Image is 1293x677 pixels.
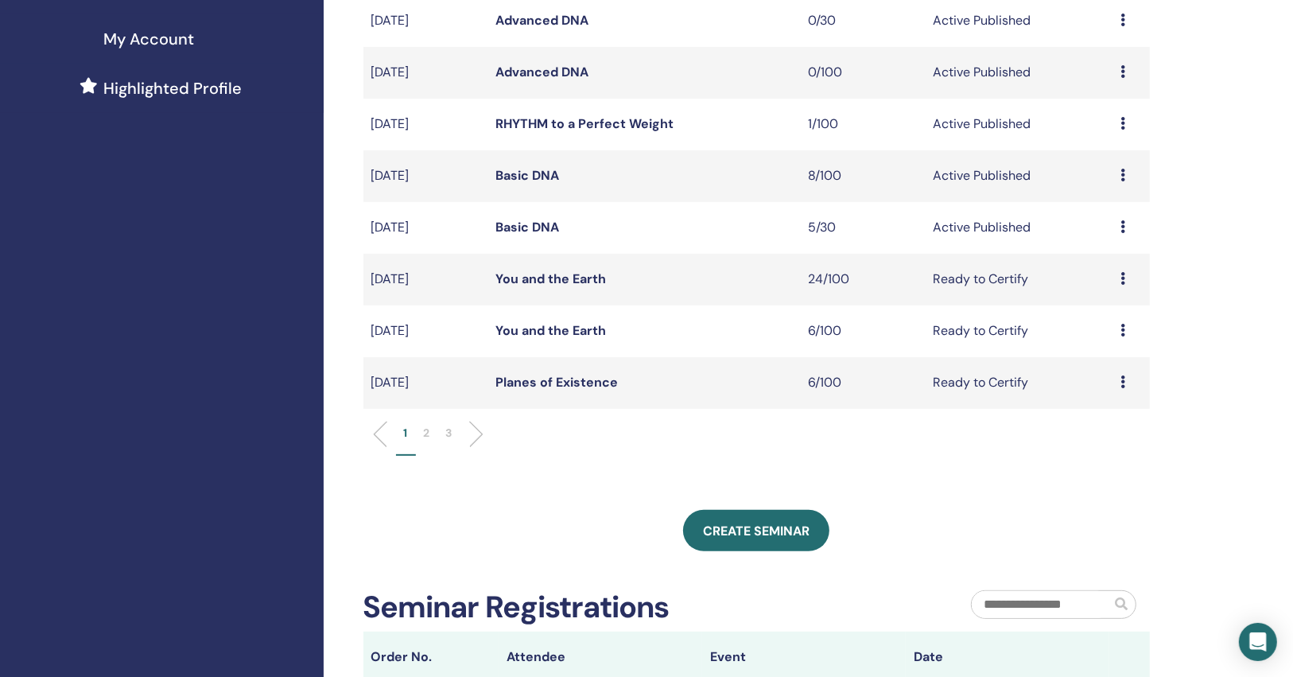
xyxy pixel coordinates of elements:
[496,115,674,132] a: RHYTHM to a Perfect Weight
[496,12,589,29] a: Advanced DNA
[363,202,488,254] td: [DATE]
[446,425,452,442] p: 3
[363,150,488,202] td: [DATE]
[496,270,607,287] a: You and the Earth
[703,523,810,539] span: Create seminar
[496,374,619,391] a: Planes of Existence
[103,27,194,51] span: My Account
[363,47,488,99] td: [DATE]
[496,219,560,235] a: Basic DNA
[800,99,925,150] td: 1/100
[496,322,607,339] a: You and the Earth
[496,167,560,184] a: Basic DNA
[925,202,1112,254] td: Active Published
[683,510,829,551] a: Create seminar
[404,425,408,442] p: 1
[925,254,1112,305] td: Ready to Certify
[496,64,589,80] a: Advanced DNA
[800,305,925,357] td: 6/100
[363,589,670,626] h2: Seminar Registrations
[103,76,242,100] span: Highlighted Profile
[925,99,1112,150] td: Active Published
[925,357,1112,409] td: Ready to Certify
[925,150,1112,202] td: Active Published
[363,99,488,150] td: [DATE]
[424,425,430,442] p: 2
[800,202,925,254] td: 5/30
[800,47,925,99] td: 0/100
[363,305,488,357] td: [DATE]
[1239,623,1277,661] div: Open Intercom Messenger
[363,254,488,305] td: [DATE]
[925,47,1112,99] td: Active Published
[800,254,925,305] td: 24/100
[800,150,925,202] td: 8/100
[363,357,488,409] td: [DATE]
[925,305,1112,357] td: Ready to Certify
[800,357,925,409] td: 6/100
